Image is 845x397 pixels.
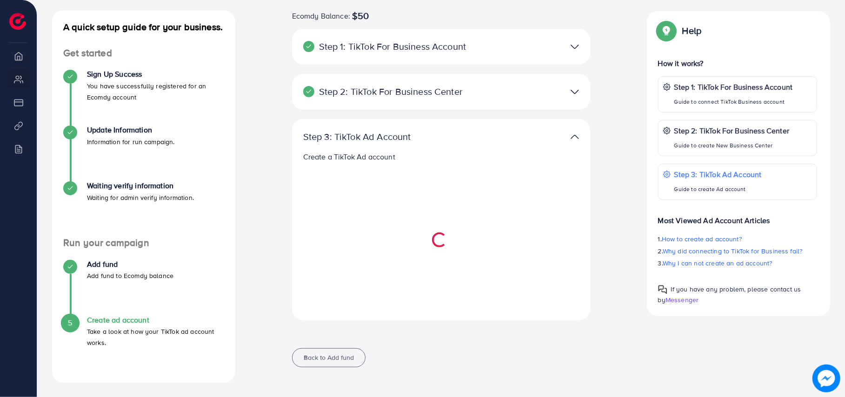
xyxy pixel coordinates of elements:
p: 3. [658,258,817,269]
h4: Create ad account [87,316,224,324]
li: Update Information [52,126,235,181]
p: How it works? [658,58,817,69]
span: Ecomdy Balance: [292,10,350,21]
button: Back to Add fund [292,348,366,367]
p: Guide to create Ad account [674,184,762,195]
p: Most Viewed Ad Account Articles [658,207,817,226]
span: Why did connecting to TikTok for Business fail? [663,246,803,256]
img: logo [9,13,26,30]
img: TikTok partner [571,40,579,53]
img: image [812,364,840,392]
li: Create ad account [52,316,235,371]
p: Create a TikTok Ad account [303,151,579,162]
p: 2. [658,245,817,257]
h4: Add fund [87,260,173,269]
h4: Get started [52,47,235,59]
h4: A quick setup guide for your business. [52,21,235,33]
p: Information for run campaign. [87,136,175,147]
p: Step 1: TikTok For Business Account [303,41,482,52]
p: You have successfully registered for an Ecomdy account [87,80,224,103]
p: Step 3: TikTok Ad Account [674,169,762,180]
img: Popup guide [658,22,675,39]
span: $50 [352,10,369,21]
p: 1. [658,233,817,245]
li: Sign Up Success [52,70,235,126]
p: Step 2: TikTok For Business Center [303,86,482,97]
span: How to create ad account? [662,234,742,244]
p: Guide to connect TikTok Business account [674,96,793,107]
img: Popup guide [658,285,667,294]
p: Guide to create New Business Center [674,140,789,151]
p: Take a look at how your TikTok ad account works. [87,326,224,348]
li: Waiting verify information [52,181,235,237]
span: Messenger [665,295,699,304]
p: Step 1: TikTok For Business Account [674,81,793,93]
p: Add fund to Ecomdy balance [87,270,173,281]
h4: Run your campaign [52,237,235,249]
h4: Waiting verify information [87,181,194,190]
h4: Sign Up Success [87,70,224,79]
li: Add fund [52,260,235,316]
span: 5 [68,318,72,328]
img: TikTok partner [571,130,579,144]
span: Back to Add fund [304,353,354,362]
p: Step 3: TikTok Ad Account [303,131,482,142]
h4: Update Information [87,126,175,134]
p: Waiting for admin verify information. [87,192,194,203]
img: TikTok partner [571,85,579,99]
p: Step 2: TikTok For Business Center [674,125,789,136]
p: Help [682,25,702,36]
span: If you have any problem, please contact us by [658,285,801,304]
span: Why I can not create an ad account? [663,258,772,268]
